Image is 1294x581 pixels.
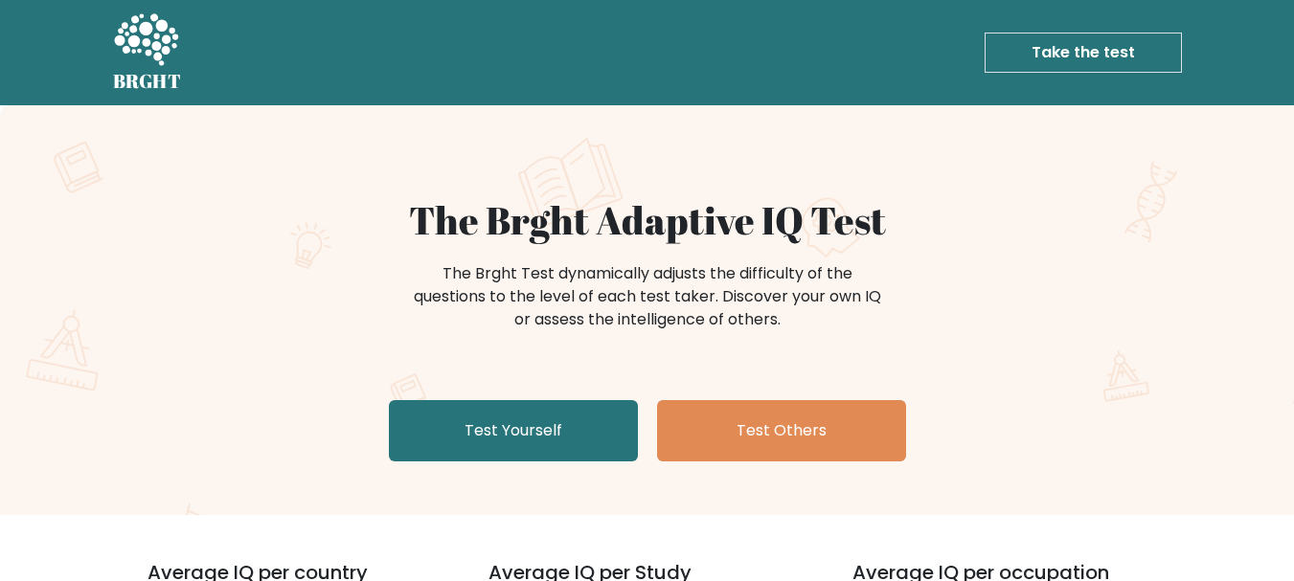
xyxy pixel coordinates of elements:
[113,8,182,98] a: BRGHT
[657,400,906,461] a: Test Others
[389,400,638,461] a: Test Yourself
[985,33,1182,73] a: Take the test
[180,197,1115,243] h1: The Brght Adaptive IQ Test
[408,262,887,331] div: The Brght Test dynamically adjusts the difficulty of the questions to the level of each test take...
[113,70,182,93] h5: BRGHT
